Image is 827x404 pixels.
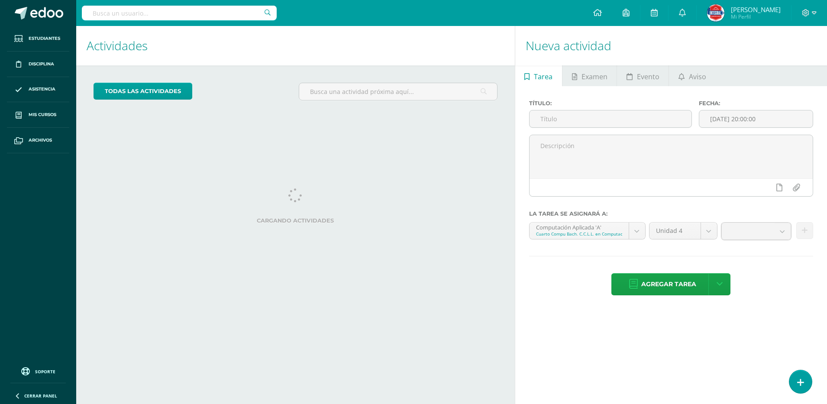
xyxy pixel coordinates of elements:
[731,13,781,20] span: Mi Perfil
[29,86,55,93] span: Asistencia
[649,223,717,239] a: Unidad 4
[7,52,69,77] a: Disciplina
[641,274,696,295] span: Agregar tarea
[24,393,57,399] span: Cerrar panel
[82,6,277,20] input: Busca un usuario...
[534,66,552,87] span: Tarea
[707,4,724,22] img: 5b05793df8038e2f74dd67e63a03d3f6.png
[35,368,55,375] span: Soporte
[731,5,781,14] span: [PERSON_NAME]
[536,223,622,231] div: Computación Aplicada 'A'
[689,66,706,87] span: Aviso
[29,61,54,68] span: Disciplina
[581,66,607,87] span: Examen
[529,210,813,217] label: La tarea se asignará a:
[7,128,69,153] a: Archivos
[94,83,192,100] a: todas las Actividades
[656,223,694,239] span: Unidad 4
[94,217,497,224] label: Cargando actividades
[536,231,622,237] div: Cuarto Compu Bach. C.C.L.L. en Computación
[10,365,66,377] a: Soporte
[562,65,617,86] a: Examen
[7,77,69,103] a: Asistencia
[530,110,691,127] input: Título
[29,111,56,118] span: Mis cursos
[529,100,692,107] label: Título:
[87,26,504,65] h1: Actividades
[617,65,669,86] a: Evento
[7,102,69,128] a: Mis cursos
[299,83,497,100] input: Busca una actividad próxima aquí...
[699,100,813,107] label: Fecha:
[530,223,645,239] a: Computación Aplicada 'A'Cuarto Compu Bach. C.C.L.L. en Computación
[637,66,659,87] span: Evento
[29,137,52,144] span: Archivos
[515,65,562,86] a: Tarea
[29,35,60,42] span: Estudiantes
[526,26,817,65] h1: Nueva actividad
[669,65,715,86] a: Aviso
[699,110,813,127] input: Fecha de entrega
[7,26,69,52] a: Estudiantes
